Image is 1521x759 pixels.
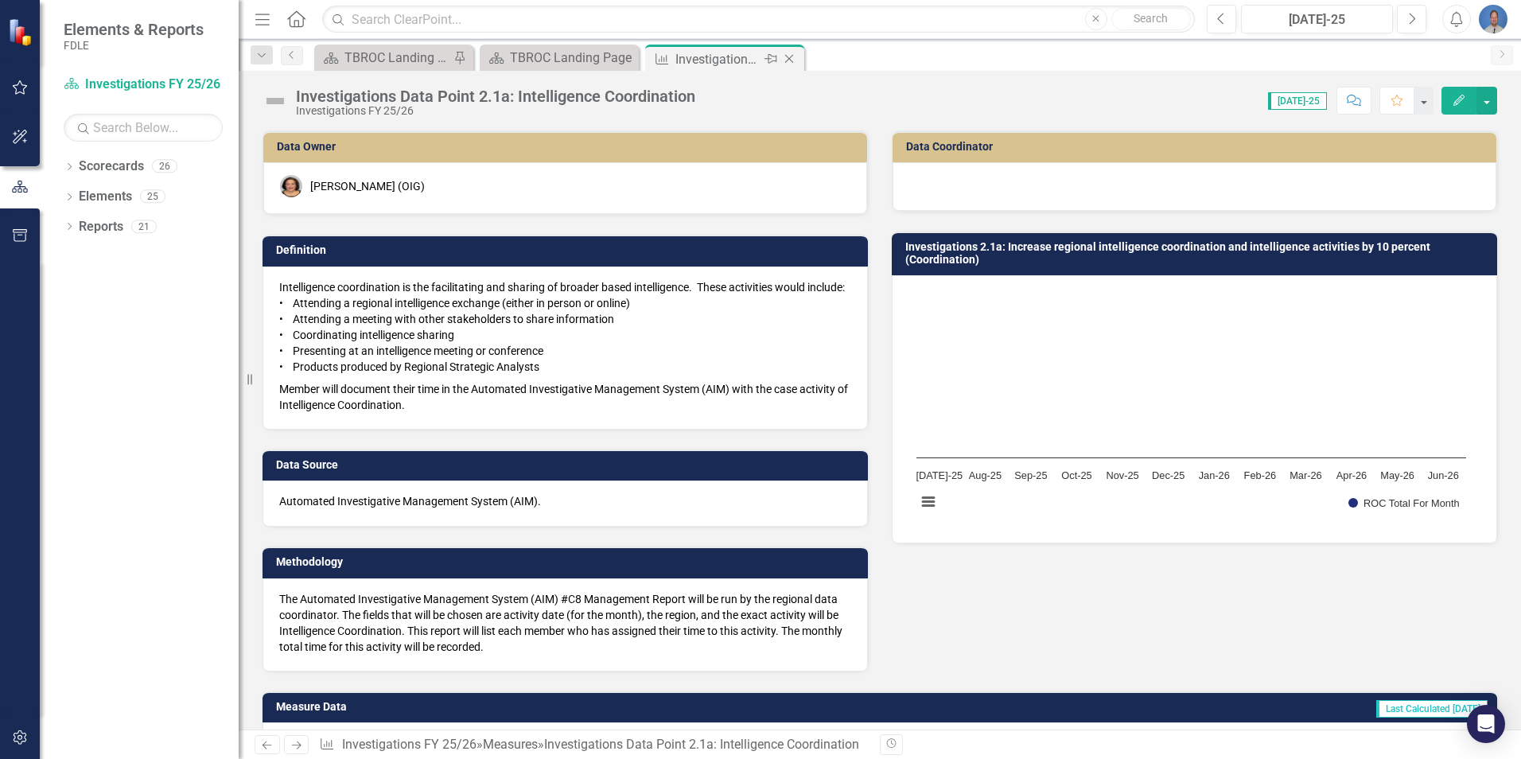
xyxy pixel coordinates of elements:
h3: Methodology [276,556,860,568]
text: Feb-26 [1244,469,1277,481]
img: Nancy Verhine [280,175,302,197]
a: TBROC Landing Page [484,48,635,68]
div: Investigations FY 25/26 [296,105,695,117]
text: Jan-26 [1199,469,1230,481]
text: Apr-26 [1336,469,1367,481]
div: Investigations Data Point 2.1a: Intelligence Coordination [296,88,695,105]
div: TBROC Landing Page [510,48,635,68]
text: Nov-25 [1106,469,1138,481]
div: 21 [131,220,157,233]
div: 25 [140,190,165,204]
img: Steve Dressler [1479,5,1507,33]
input: Search ClearPoint... [322,6,1195,33]
text: Sep-25 [1014,469,1047,481]
span: Last Calculated [DATE] [1376,700,1488,718]
p: Intelligence coordination is the facilitating and sharing of broader based intelligence. These ac... [279,279,851,378]
h3: Data Source [276,459,860,471]
a: Elements [79,188,132,206]
text: Jun-26 [1428,469,1459,481]
div: » » [319,736,868,754]
span: Search [1134,12,1168,25]
div: [DATE]-25 [1247,10,1387,29]
a: TBROC Landing Page [318,48,449,68]
input: Search Below... [64,114,223,142]
span: Elements & Reports [64,20,204,39]
img: Not Defined [263,88,288,114]
button: [DATE]-25 [1241,5,1393,33]
span: [DATE]-25 [1268,92,1327,110]
button: Show ROC Total For Month [1348,497,1460,509]
text: Oct-25 [1061,469,1091,481]
h3: Investigations 2.1a: Increase regional intelligence coordination and intelligence activities by 1... [905,241,1489,266]
a: Scorecards [79,158,144,176]
text: Dec-25 [1152,469,1185,481]
p: The Automated Investigative Management System (AIM) #C8 Management Report will be run by the regi... [279,591,851,655]
button: View chart menu, Chart [917,491,939,513]
div: Open Intercom Messenger [1467,705,1505,743]
button: Search [1111,8,1191,30]
a: Measures [483,737,538,752]
text: Mar-26 [1290,469,1322,481]
div: 26 [152,160,177,173]
text: May-26 [1380,469,1414,481]
small: FDLE [64,39,204,52]
div: [PERSON_NAME] (OIG) [310,178,425,194]
a: Investigations FY 25/26 [342,737,477,752]
div: Investigations Data Point 2.1a: Intelligence Coordination [675,49,760,69]
text: Aug-25 [969,469,1002,481]
p: Automated Investigative Management System (AIM). [279,493,851,509]
img: ClearPoint Strategy [8,18,36,46]
div: Investigations Data Point 2.1a: Intelligence Coordination [544,737,859,752]
h3: Data Owner [277,141,859,153]
text: [DATE]-25 [916,469,963,481]
h3: Measure Data [276,701,744,713]
div: TBROC Landing Page [344,48,449,68]
svg: Interactive chart [908,288,1474,527]
p: Member will document their time in the Automated Investigative Management System (AIM) with the c... [279,378,851,413]
h3: Definition [276,244,860,256]
a: Reports [79,218,123,236]
h3: Data Coordinator [906,141,1488,153]
div: Chart. Highcharts interactive chart. [908,288,1480,527]
a: Investigations FY 25/26 [64,76,223,94]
